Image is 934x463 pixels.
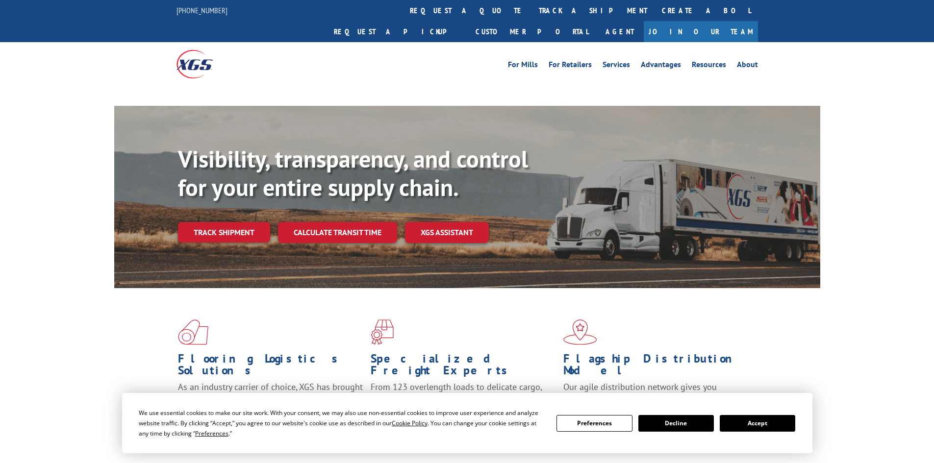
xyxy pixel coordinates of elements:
img: xgs-icon-focused-on-flooring-red [371,319,394,345]
span: Preferences [195,429,228,438]
a: Join Our Team [644,21,758,42]
span: As an industry carrier of choice, XGS has brought innovation and dedication to flooring logistics... [178,381,363,416]
a: Agent [596,21,644,42]
a: Services [603,61,630,72]
span: Cookie Policy [392,419,428,427]
a: XGS ASSISTANT [405,222,489,243]
img: xgs-icon-total-supply-chain-intelligence-red [178,319,208,345]
img: xgs-icon-flagship-distribution-model-red [563,319,597,345]
a: For Retailers [549,61,592,72]
h1: Flagship Distribution Model [563,353,749,381]
span: Our agile distribution network gives you nationwide inventory management on demand. [563,381,744,404]
p: From 123 overlength loads to delicate cargo, our experienced staff knows the best way to move you... [371,381,556,425]
a: Customer Portal [468,21,596,42]
a: Request a pickup [327,21,468,42]
a: Calculate transit time [278,222,397,243]
a: Track shipment [178,222,270,243]
a: Resources [692,61,726,72]
a: Advantages [641,61,681,72]
a: [PHONE_NUMBER] [177,5,227,15]
h1: Flooring Logistics Solutions [178,353,363,381]
button: Decline [638,415,714,432]
h1: Specialized Freight Experts [371,353,556,381]
a: For Mills [508,61,538,72]
div: Cookie Consent Prompt [122,393,812,453]
button: Accept [720,415,795,432]
div: We use essential cookies to make our site work. With your consent, we may also use non-essential ... [139,408,545,439]
button: Preferences [556,415,632,432]
b: Visibility, transparency, and control for your entire supply chain. [178,144,528,202]
a: About [737,61,758,72]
